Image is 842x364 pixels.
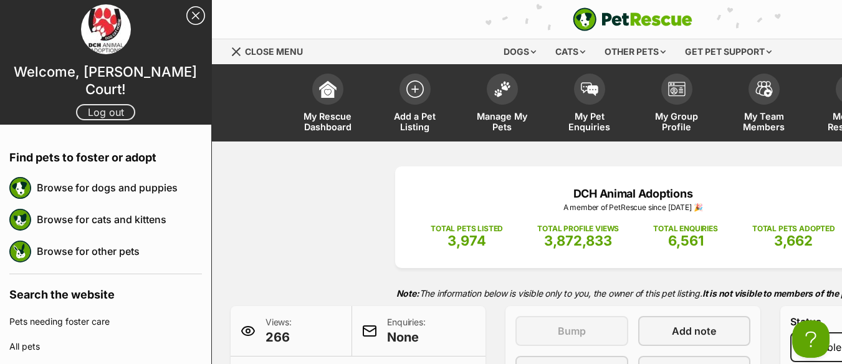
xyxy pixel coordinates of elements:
[495,39,545,64] div: Dogs
[37,206,202,232] a: Browse for cats and kittens
[9,241,31,262] img: petrescue logo
[653,223,717,234] p: TOTAL ENQUIRIES
[431,223,503,234] p: TOTAL PETS LISTED
[387,316,425,346] p: Enquiries:
[9,309,202,334] a: Pets needing foster care
[676,39,780,64] div: Get pet support
[573,7,692,31] img: logo-e224e6f780fb5917bec1dbf3a21bbac754714ae5b6737aabdf751b685950b380.svg
[266,328,292,346] span: 266
[638,316,751,346] a: Add note
[284,67,371,141] a: My Rescue Dashboard
[387,111,443,132] span: Add a Pet Listing
[668,232,704,249] span: 6,561
[406,80,424,98] img: add-pet-listing-icon-0afa8454b4691262ce3f59096e99ab1cd57d4a30225e0717b998d2c9b9846f56.svg
[596,39,674,64] div: Other pets
[447,232,486,249] span: 3,974
[792,320,830,358] iframe: Help Scout Beacon - Open
[558,323,586,338] span: Bump
[774,232,813,249] span: 3,662
[37,175,202,201] a: Browse for dogs and puppies
[573,7,692,31] a: PetRescue
[752,223,835,234] p: TOTAL PETS ADOPTED
[186,6,205,25] a: Close Sidebar
[76,104,135,120] a: Log out
[9,137,202,172] h4: Find pets to foster or adopt
[9,274,202,309] h4: Search the website
[245,46,303,57] span: Close menu
[649,111,705,132] span: My Group Profile
[494,81,511,97] img: manage-my-pets-icon-02211641906a0b7f246fdf0571729dbe1e7629f14944591b6c1af311fb30b64b.svg
[387,328,425,346] span: None
[736,111,792,132] span: My Team Members
[319,80,337,98] img: dashboard-icon-eb2f2d2d3e046f16d808141f083e7271f6b2e854fb5c12c21221c1fb7104beca.svg
[547,39,594,64] div: Cats
[515,316,628,346] button: Bump
[672,323,716,338] span: Add note
[562,111,618,132] span: My Pet Enquiries
[81,4,131,54] img: profile image
[9,334,202,359] a: All pets
[633,67,720,141] a: My Group Profile
[720,67,808,141] a: My Team Members
[300,111,356,132] span: My Rescue Dashboard
[231,39,312,62] a: Menu
[37,238,202,264] a: Browse for other pets
[9,209,31,231] img: petrescue logo
[755,81,773,97] img: team-members-icon-5396bd8760b3fe7c0b43da4ab00e1e3bb1a5d9ba89233759b79545d2d3fc5d0d.svg
[544,232,612,249] span: 3,872,833
[474,111,530,132] span: Manage My Pets
[266,316,292,346] p: Views:
[668,82,686,97] img: group-profile-icon-3fa3cf56718a62981997c0bc7e787c4b2cf8bcc04b72c1350f741eb67cf2f40e.svg
[546,67,633,141] a: My Pet Enquiries
[9,177,31,199] img: petrescue logo
[396,288,419,299] strong: Note:
[459,67,546,141] a: Manage My Pets
[537,223,619,234] p: TOTAL PROFILE VIEWS
[581,82,598,96] img: pet-enquiries-icon-7e3ad2cf08bfb03b45e93fb7055b45f3efa6380592205ae92323e6603595dc1f.svg
[371,67,459,141] a: Add a Pet Listing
